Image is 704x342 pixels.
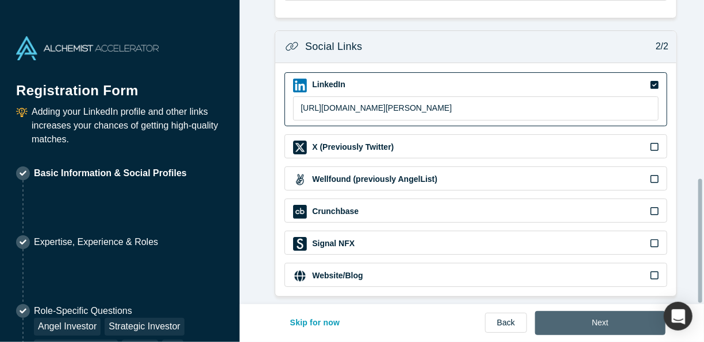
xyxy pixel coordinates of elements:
[284,199,667,223] div: Crunchbase iconCrunchbase
[311,173,437,185] label: Wellfound (previously AngelList)
[293,173,307,186] img: Wellfound (previously AngelList) icon
[305,39,362,55] h3: Social Links
[278,311,352,335] button: Skip for now
[284,72,667,127] div: LinkedIn iconLinkedIn
[34,235,158,249] p: Expertise, Experience & Roles
[293,237,307,251] img: Signal NFX icon
[34,304,224,318] p: Role-Specific Questions
[650,40,669,53] p: 2/2
[311,238,355,250] label: Signal NFX
[293,205,307,219] img: Crunchbase icon
[284,263,667,287] div: Website/Blog iconWebsite/Blog
[16,36,159,60] img: Alchemist Accelerator Logo
[311,270,363,282] label: Website/Blog
[105,318,184,336] div: Strategic Investor
[311,141,394,153] label: X (Previously Twitter)
[284,166,667,191] div: Wellfound (previously AngelList) iconWellfound (previously AngelList)
[16,68,224,101] h1: Registration Form
[34,318,101,336] div: Angel Investor
[311,79,345,91] label: LinkedIn
[293,141,307,154] img: X (Previously Twitter) icon
[284,231,667,255] div: Signal NFX iconSignal NFX
[293,79,307,92] img: LinkedIn icon
[34,166,187,180] p: Basic Information & Social Profiles
[32,105,224,146] p: Adding your LinkedIn profile and other links increases your chances of getting high-quality matches.
[311,205,359,217] label: Crunchbase
[485,313,527,333] a: Back
[535,311,665,335] button: Next
[284,134,667,158] div: X (Previously Twitter) iconX (Previously Twitter)
[293,269,307,283] img: Website/Blog icon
